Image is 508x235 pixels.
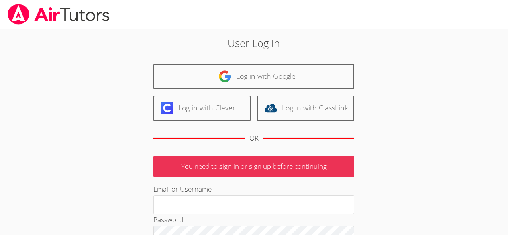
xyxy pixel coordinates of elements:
[153,96,251,121] a: Log in with Clever
[153,156,354,177] p: You need to sign in or sign up before continuing
[218,70,231,83] img: google-logo-50288ca7cdecda66e5e0955fdab243c47b7ad437acaf1139b6f446037453330a.svg
[117,35,391,51] h2: User Log in
[153,184,212,194] label: Email or Username
[153,215,183,224] label: Password
[257,96,354,121] a: Log in with ClassLink
[161,102,173,114] img: clever-logo-6eab21bc6e7a338710f1a6ff85c0baf02591cd810cc4098c63d3a4b26e2feb20.svg
[153,64,354,89] a: Log in with Google
[264,102,277,114] img: classlink-logo-d6bb404cc1216ec64c9a2012d9dc4662098be43eaf13dc465df04b49fa7ab582.svg
[7,4,110,25] img: airtutors_banner-c4298cdbf04f3fff15de1276eac7730deb9818008684d7c2e4769d2f7ddbe033.png
[249,133,259,144] div: OR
